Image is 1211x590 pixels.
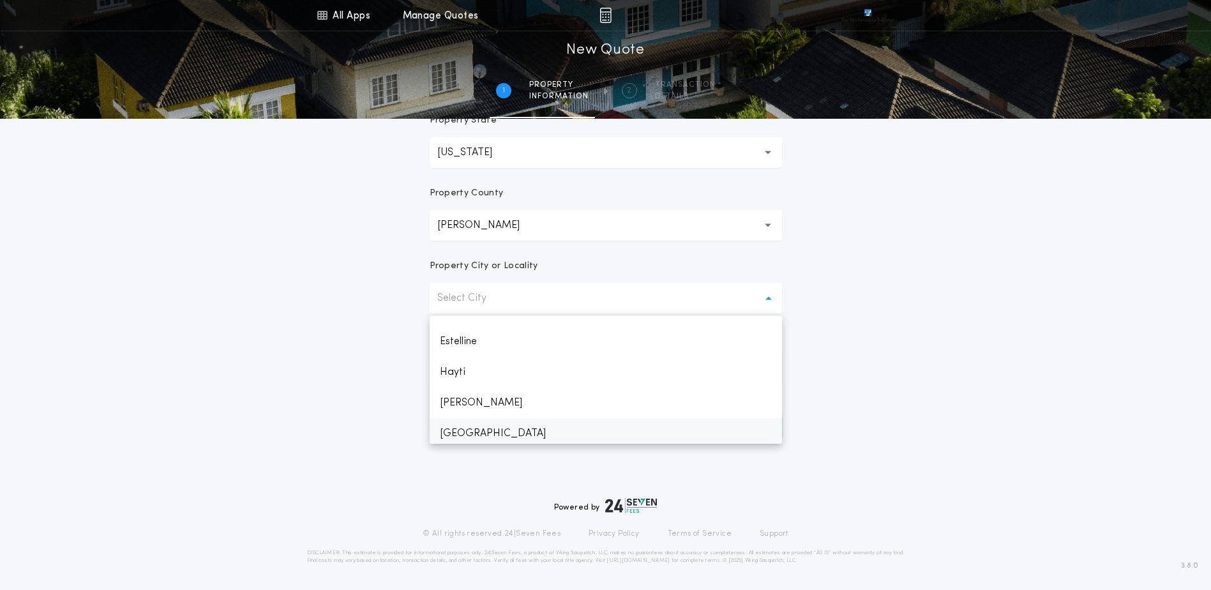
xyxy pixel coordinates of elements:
button: [US_STATE] [430,137,782,168]
p: [US_STATE] [437,145,513,160]
span: information [529,91,589,102]
p: [PERSON_NAME] [437,218,540,233]
img: img [599,8,612,23]
p: Property County [430,187,504,200]
a: [URL][DOMAIN_NAME] [606,558,670,563]
span: details [655,91,716,102]
p: Property State [430,114,497,127]
a: Terms of Service [668,529,732,539]
p: [GEOGRAPHIC_DATA] [430,418,782,449]
div: Powered by [554,498,658,513]
button: Select City [430,283,782,314]
img: logo [605,498,658,513]
p: [PERSON_NAME] [430,388,782,418]
img: vs-icon [841,9,894,22]
span: Transaction [655,80,716,90]
button: [PERSON_NAME] [430,210,782,241]
p: Estelline [430,326,782,357]
p: Property City or Locality [430,260,538,273]
p: Select City [437,291,507,306]
span: 3.8.0 [1181,560,1198,571]
a: Support [760,529,788,539]
p: DISCLAIMER: This estimate is provided for informational purposes only. 24|Seven Fees, a product o... [307,549,905,564]
span: Property [529,80,589,90]
p: © All rights reserved. 24|Seven Fees [423,529,560,539]
a: Privacy Policy [589,529,640,539]
h2: 2 [627,86,631,96]
h2: 1 [502,86,505,96]
ul: Select City [430,316,782,444]
p: Hayti [430,357,782,388]
h1: New Quote [566,40,644,61]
